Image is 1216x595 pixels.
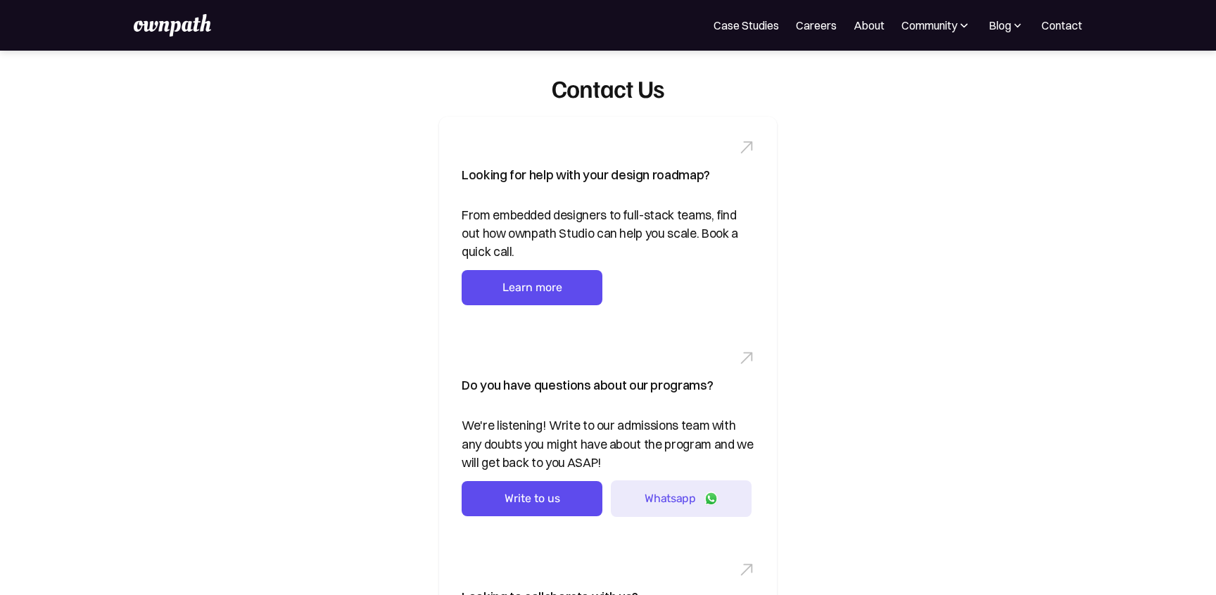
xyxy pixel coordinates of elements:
[854,17,885,34] a: About
[462,481,602,516] a: Write to us
[714,17,779,34] a: Case Studies
[796,17,837,34] a: Careers
[1041,17,1082,34] a: Contact
[462,206,754,262] div: From embedded designers to full-stack teams, find out how ownpath Studio can help you scale. Book...
[704,492,718,505] img: Whatsapp logo
[645,492,695,505] div: Whatsapp
[988,17,1025,34] div: Blog
[989,17,1011,34] div: Blog
[462,164,710,186] div: Looking for help with your design roadmap?
[552,73,665,103] div: Contact Us
[611,480,752,516] a: Whatsapp
[462,374,713,397] div: Do you have questions about our programs?
[462,270,602,305] a: Learn more
[901,17,971,34] div: Community
[462,416,754,472] div: We're listening! Write to our admissions team with any doubts you might have about the program an...
[901,17,957,34] div: Community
